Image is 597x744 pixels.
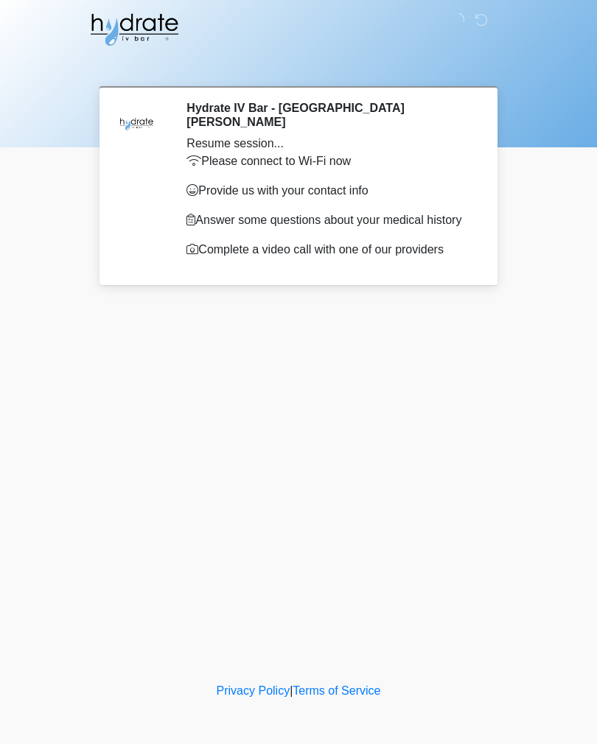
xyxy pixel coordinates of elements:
p: Provide us with your contact info [186,182,472,200]
h1: ‎ ‎ ‎ [92,53,505,80]
div: Resume session... [186,135,472,152]
p: Answer some questions about your medical history [186,211,472,229]
h2: Hydrate IV Bar - [GEOGRAPHIC_DATA][PERSON_NAME] [186,101,472,129]
a: Privacy Policy [217,684,290,697]
a: | [290,684,293,697]
img: Hydrate IV Bar - Fort Collins Logo [88,11,180,48]
img: Agent Avatar [114,101,158,145]
p: Please connect to Wi-Fi now [186,152,472,170]
p: Complete a video call with one of our providers [186,241,472,259]
a: Terms of Service [293,684,380,697]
